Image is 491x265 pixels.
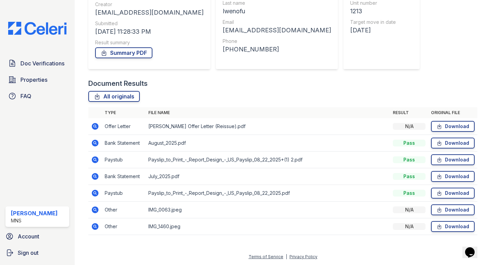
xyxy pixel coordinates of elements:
[11,209,58,217] div: [PERSON_NAME]
[95,39,204,46] div: Result summary
[102,202,146,218] td: Other
[88,79,148,88] div: Document Results
[95,20,204,27] div: Submitted
[20,59,64,67] span: Doc Verifications
[393,140,426,146] div: Pass
[431,138,475,149] a: Download
[102,218,146,235] td: Other
[393,156,426,163] div: Pass
[146,118,390,135] td: [PERSON_NAME] Offer Letter (Reissue).pdf
[350,19,396,26] div: Target move in date
[223,6,331,16] div: Iwenofu
[393,223,426,230] div: N/A
[11,217,58,224] div: MNS
[249,254,283,259] a: Terms of Service
[146,218,390,235] td: IMG_1460.jpeg
[431,204,475,215] a: Download
[5,57,69,70] a: Doc Verifications
[350,26,396,35] div: [DATE]
[428,107,477,118] th: Original file
[102,135,146,152] td: Bank Statement
[223,45,331,54] div: [PHONE_NUMBER]
[20,76,47,84] span: Properties
[431,188,475,199] a: Download
[102,152,146,168] td: Paystub
[146,135,390,152] td: August_2025.pdf
[431,171,475,182] a: Download
[146,107,390,118] th: File name
[5,89,69,103] a: FAQ
[146,202,390,218] td: IMG_0063.jpeg
[350,6,396,16] div: 1213
[20,92,31,100] span: FAQ
[95,1,204,8] div: Creator
[88,91,140,102] a: All originals
[3,230,72,243] a: Account
[102,118,146,135] td: Offer Letter
[18,249,39,257] span: Sign out
[102,168,146,185] td: Bank Statement
[393,173,426,180] div: Pass
[393,123,426,130] div: N/A
[102,185,146,202] td: Paystub
[289,254,317,259] a: Privacy Policy
[431,121,475,132] a: Download
[146,152,390,168] td: Payslip_to_Print_-_Report_Design_-_US_Payslip_08_22_2025+(1) 2.pdf
[431,154,475,165] a: Download
[3,22,72,35] img: CE_Logo_Blue-a8612792a0a2168367f1c8372b55b34899dd931a85d93a1a3d3e32e68fde9ad4.png
[223,19,331,26] div: Email
[18,232,39,240] span: Account
[431,221,475,232] a: Download
[390,107,428,118] th: Result
[223,26,331,35] div: [EMAIL_ADDRESS][DOMAIN_NAME]
[462,238,484,258] iframe: chat widget
[95,8,204,17] div: [EMAIL_ADDRESS][DOMAIN_NAME]
[146,168,390,185] td: July_2025.pdf
[95,27,204,36] div: [DATE] 11:28:33 PM
[3,246,72,260] a: Sign out
[286,254,287,259] div: |
[146,185,390,202] td: Payslip_to_Print_-_Report_Design_-_US_Payslip_08_22_2025.pdf
[223,38,331,45] div: Phone
[5,73,69,87] a: Properties
[102,107,146,118] th: Type
[393,190,426,197] div: Pass
[95,47,152,58] a: Summary PDF
[393,206,426,213] div: N/A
